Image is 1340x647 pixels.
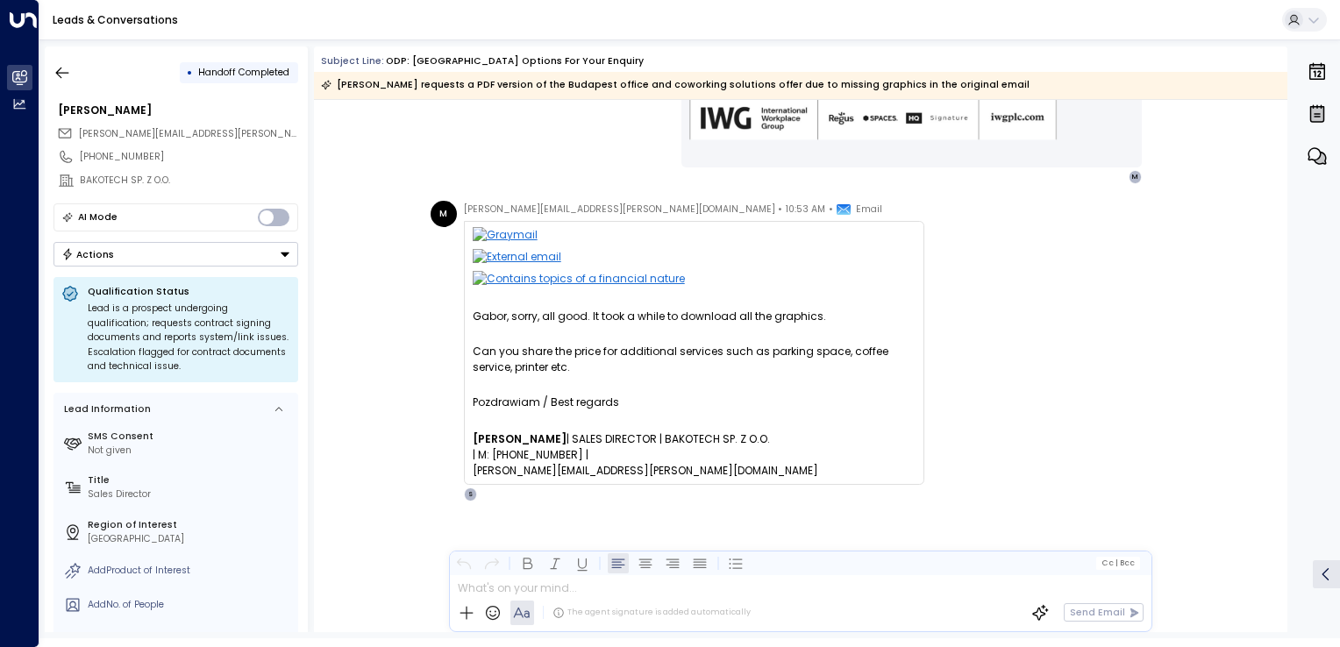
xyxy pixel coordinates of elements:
div: S [464,487,478,501]
div: ODP: [GEOGRAPHIC_DATA] options for your enquiry [386,54,644,68]
span: Email [856,201,882,218]
span: | SALES DIRECTOR | BAKOTECH SP. Z O.O. | M: [PHONE_NUMBER] | [473,431,770,463]
span: Cc Bcc [1101,558,1135,567]
label: SMS Consent [88,430,293,444]
span: 10:53 AM [786,201,825,218]
button: Cc|Bcc [1096,557,1140,569]
p: Qualification Status [88,285,290,298]
div: Signature [689,44,1134,162]
span: | [1115,558,1117,567]
div: Gabor, sorry, all good. It took a while to download all the graphics. [473,309,916,324]
div: Lead Information [60,402,151,416]
div: Not given [88,444,293,458]
div: [GEOGRAPHIC_DATA] [88,532,293,546]
div: [PHONE_NUMBER] [80,150,298,164]
div: Lead is a prospect undergoing qualification; requests contract signing documents and reports syst... [88,302,290,374]
img: Contains topics of a financial nature [473,271,916,293]
div: [PERSON_NAME] [58,103,298,118]
div: Sales Director [88,487,293,501]
div: AddProduct of Interest [88,564,293,578]
img: Graymail [473,227,916,249]
div: [PERSON_NAME] requests a PDF version of the Budapest office and coworking solutions offer due to ... [321,76,1030,94]
img: External email [473,249,916,271]
a: Leads & Conversations [53,12,178,27]
button: Undo [453,552,474,573]
button: Redo [481,552,502,573]
span: • [778,201,782,218]
div: M [431,201,457,227]
span: [PERSON_NAME][EMAIL_ADDRESS][PERSON_NAME][DOMAIN_NAME] [473,463,818,479]
div: Button group with a nested menu [53,242,298,267]
div: AddNo. of People [88,598,293,612]
label: Region of Interest [88,518,293,532]
button: Actions [53,242,298,267]
span: Handoff Completed [198,66,289,79]
span: marcin.latocha@bakotech.com [79,127,298,141]
div: Can you share the price for additional services such as parking space, coffee service, printer etc. [473,344,916,375]
span: [PERSON_NAME][EMAIL_ADDRESS][PERSON_NAME][DOMAIN_NAME] [464,201,775,218]
span: • [829,201,833,218]
span: Subject Line: [321,54,384,68]
div: Actions [61,248,115,260]
div: M [1129,170,1143,184]
div: The agent signature is added automatically [552,607,751,619]
b: [PERSON_NAME] [473,431,567,446]
span: Pozdrawiam / Best regards [473,395,619,410]
img: AIorK4zU2Kz5WUNqa9ifSKC9jFH1hjwenjvh85X70KBOPduETvkeZu4OqG8oPuqbwvp3xfXcMQJCRtwYb-SG [689,96,1058,141]
span: [PERSON_NAME][EMAIL_ADDRESS][PERSON_NAME][DOMAIN_NAME] [79,127,390,140]
div: AI Mode [78,209,118,226]
label: Title [88,473,293,487]
div: • [187,60,193,84]
div: BAKOTECH SP. Z O.O. [80,174,298,188]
